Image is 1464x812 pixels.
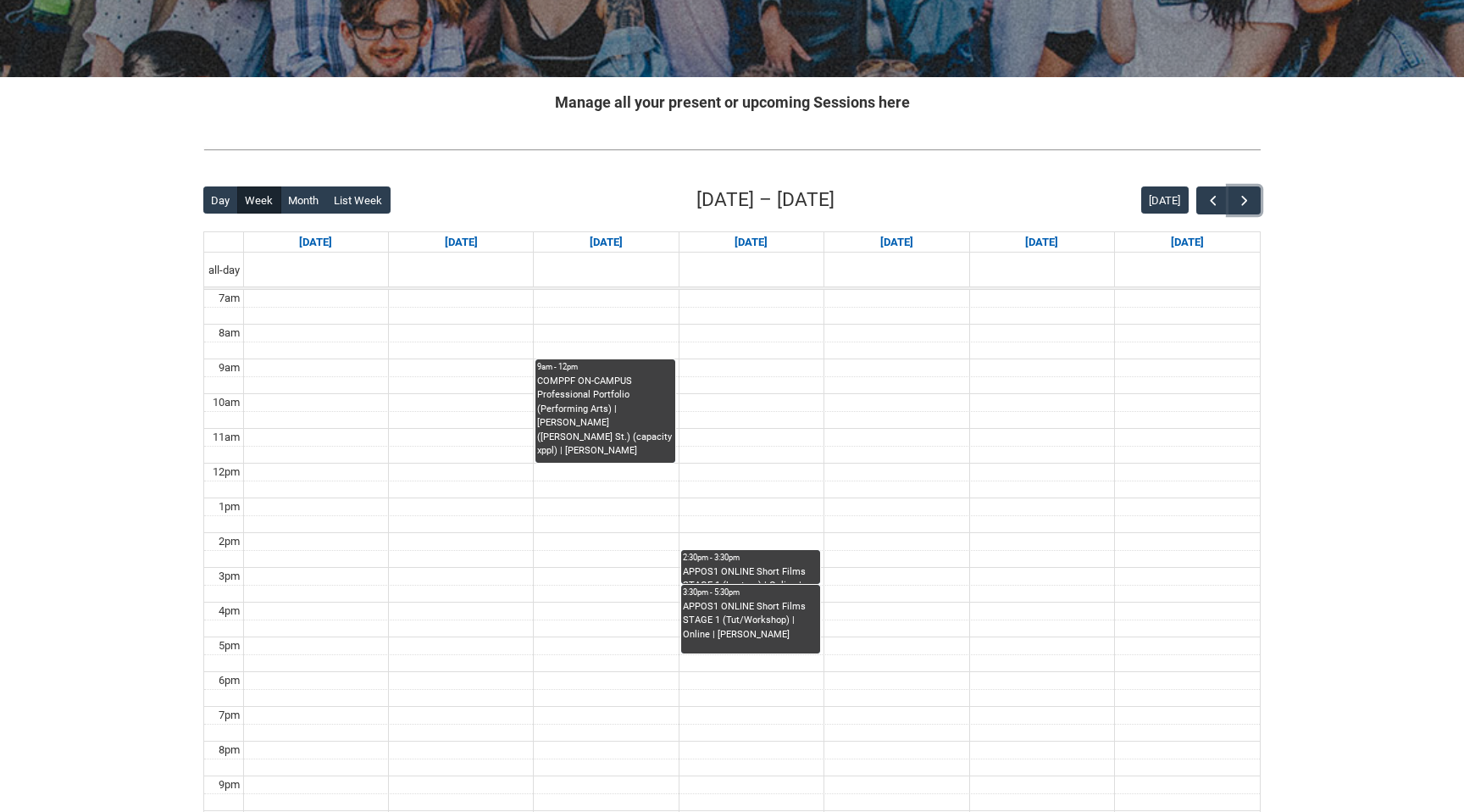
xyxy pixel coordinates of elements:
[586,232,626,253] a: Go to September 16, 2025
[209,464,243,481] div: 12pm
[683,600,818,642] div: APPOS1 ONLINE Short Films STAGE 1 (Tut/Workshop) | Online | [PERSON_NAME]
[209,429,243,446] div: 11am
[1228,186,1261,214] button: Next Week
[326,186,391,214] button: List Week
[203,91,1261,114] h2: Manage all your present or upcoming Sessions here
[1141,186,1189,214] button: [DATE]
[877,232,917,253] a: Go to September 18, 2025
[683,552,818,564] div: 2:30pm - 3:30pm
[203,186,238,214] button: Day
[441,232,481,253] a: Go to September 15, 2025
[215,707,243,724] div: 7pm
[1167,232,1207,253] a: Go to September 20, 2025
[683,587,818,598] div: 3:30pm - 5:30pm
[215,325,243,342] div: 8am
[215,637,243,654] div: 5pm
[203,141,1261,159] img: REDU_GREY_LINE
[1196,186,1228,214] button: Previous Week
[296,232,335,253] a: Go to September 14, 2025
[215,533,243,550] div: 2pm
[215,290,243,307] div: 7am
[1022,232,1062,253] a: Go to September 19, 2025
[215,603,243,620] div: 4pm
[215,742,243,759] div: 8pm
[215,672,243,689] div: 6pm
[537,375,673,459] div: COMPPF ON-CAMPUS Professional Portfolio (Performing Arts) | [PERSON_NAME] ([PERSON_NAME] St.) (ca...
[731,232,771,253] a: Go to September 17, 2025
[215,776,243,793] div: 9pm
[205,262,243,279] span: all-day
[237,186,281,214] button: Week
[696,186,835,214] h2: [DATE] – [DATE]
[215,498,243,515] div: 1pm
[683,565,818,584] div: APPOS1 ONLINE Short Films STAGE 1 (Lecture) | Online | [PERSON_NAME]
[209,394,243,411] div: 10am
[537,361,673,373] div: 9am - 12pm
[280,186,327,214] button: Month
[215,359,243,376] div: 9am
[215,568,243,585] div: 3pm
